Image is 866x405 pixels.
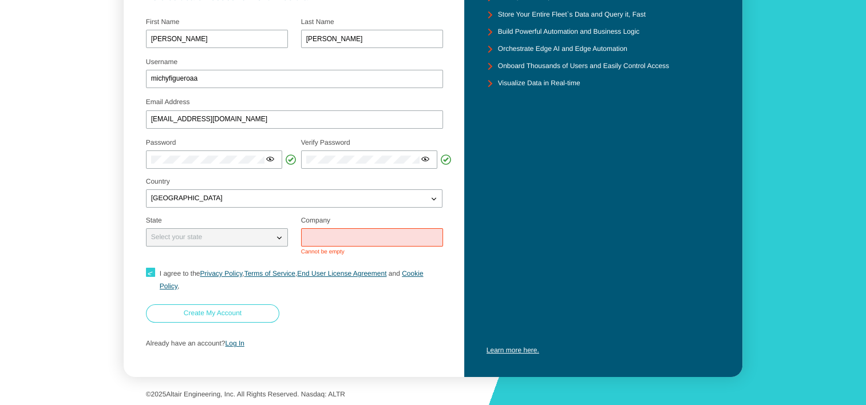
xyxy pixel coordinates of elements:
label: Password [146,138,176,146]
span: 2025 [151,390,167,398]
span: and [389,269,400,277]
a: Terms of Service [244,269,295,277]
span: I agree to the , , , [160,269,424,290]
unity-typography: Build Powerful Automation and Business Logic [498,28,639,36]
p: Already have an account? [146,340,442,348]
unity-typography: Visualize Data in Real-time [498,80,580,88]
unity-typography: Onboard Thousands of Users and Easily Control Access [498,62,669,70]
a: Log In [226,339,244,347]
a: End User License Agreement [297,269,386,277]
a: Learn more here. [487,346,539,354]
unity-typography: Orchestrate Edge AI and Edge Automation [498,45,627,53]
label: Username [146,58,177,66]
label: Email Address [146,98,190,106]
label: Verify Password [301,138,350,146]
unity-typography: Store Your Entire Fleet`s Data and Query it, Fast [498,11,646,19]
p: © Altair Engineering, Inc. All Rights Reserved. Nasdaq: ALTR [146,391,721,399]
a: Privacy Policy [200,269,242,277]
iframe: YouTube video player [487,211,721,342]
